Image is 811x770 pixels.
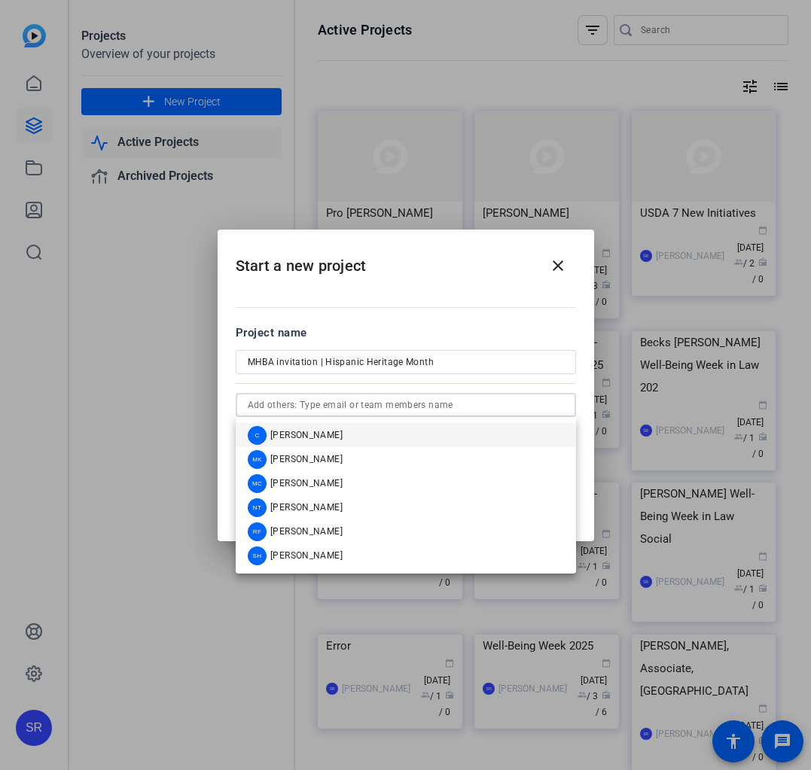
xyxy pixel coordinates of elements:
[270,453,343,465] span: [PERSON_NAME]
[248,473,267,492] div: MC
[270,477,343,489] span: [PERSON_NAME]
[248,522,267,540] div: RF
[248,396,564,414] input: Add others: Type email or team members name
[236,324,576,341] div: Project name
[248,353,564,371] input: Enter Project Name
[248,546,267,565] div: SH
[270,501,343,513] span: [PERSON_NAME]
[270,429,343,441] span: [PERSON_NAME]
[270,525,343,537] span: [PERSON_NAME]
[270,549,343,562] span: [PERSON_NAME]
[248,425,267,444] div: C
[248,498,267,516] div: NT
[248,449,267,468] div: MK
[549,257,567,275] mat-icon: close
[218,230,594,291] h2: Start a new project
